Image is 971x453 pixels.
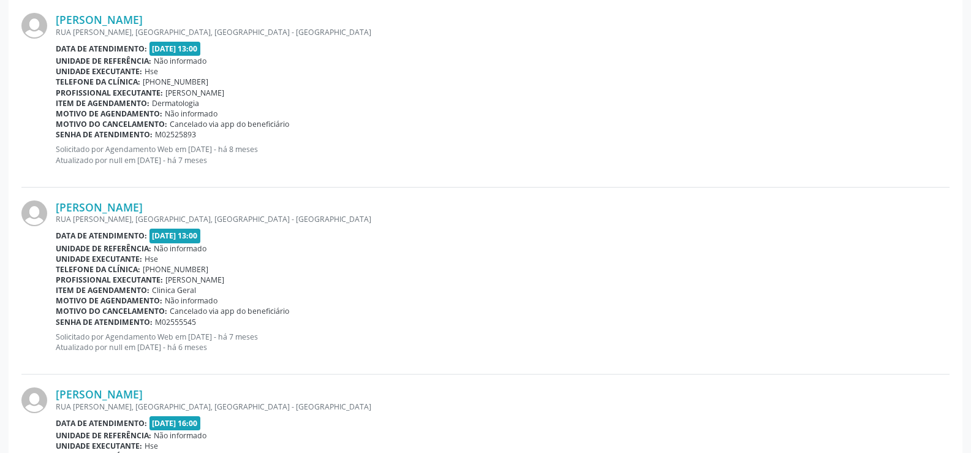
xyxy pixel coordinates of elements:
[56,243,151,254] b: Unidade de referência:
[21,13,47,39] img: img
[152,285,196,295] span: Clinica Geral
[56,430,151,441] b: Unidade de referência:
[149,229,201,243] span: [DATE] 13:00
[56,129,153,140] b: Senha de atendimento:
[155,129,196,140] span: M02525893
[154,243,206,254] span: Não informado
[165,295,217,306] span: Não informado
[56,119,167,129] b: Motivo do cancelamento:
[56,230,147,241] b: Data de atendimento:
[170,306,289,316] span: Cancelado via app do beneficiário
[56,402,950,412] div: RUA [PERSON_NAME], [GEOGRAPHIC_DATA], [GEOGRAPHIC_DATA] - [GEOGRAPHIC_DATA]
[56,44,147,54] b: Data de atendimento:
[56,254,142,264] b: Unidade executante:
[154,430,206,441] span: Não informado
[21,387,47,413] img: img
[145,441,158,451] span: Hse
[145,254,158,264] span: Hse
[56,264,140,275] b: Telefone da clínica:
[21,200,47,226] img: img
[56,317,153,327] b: Senha de atendimento:
[56,144,950,165] p: Solicitado por Agendamento Web em [DATE] - há 8 meses Atualizado por null em [DATE] - há 7 meses
[56,77,140,87] b: Telefone da clínica:
[56,285,149,295] b: Item de agendamento:
[56,200,143,214] a: [PERSON_NAME]
[56,306,167,316] b: Motivo do cancelamento:
[149,416,201,430] span: [DATE] 16:00
[154,56,206,66] span: Não informado
[56,108,162,119] b: Motivo de agendamento:
[152,98,199,108] span: Dermatologia
[170,119,289,129] span: Cancelado via app do beneficiário
[56,214,950,224] div: RUA [PERSON_NAME], [GEOGRAPHIC_DATA], [GEOGRAPHIC_DATA] - [GEOGRAPHIC_DATA]
[56,88,163,98] b: Profissional executante:
[155,317,196,327] span: M02555545
[56,66,142,77] b: Unidade executante:
[56,98,149,108] b: Item de agendamento:
[56,56,151,66] b: Unidade de referência:
[56,295,162,306] b: Motivo de agendamento:
[56,13,143,26] a: [PERSON_NAME]
[56,27,950,37] div: RUA [PERSON_NAME], [GEOGRAPHIC_DATA], [GEOGRAPHIC_DATA] - [GEOGRAPHIC_DATA]
[165,88,224,98] span: [PERSON_NAME]
[56,418,147,428] b: Data de atendimento:
[143,77,208,87] span: [PHONE_NUMBER]
[165,108,217,119] span: Não informado
[56,275,163,285] b: Profissional executante:
[56,441,142,451] b: Unidade executante:
[149,42,201,56] span: [DATE] 13:00
[56,387,143,401] a: [PERSON_NAME]
[56,332,950,352] p: Solicitado por Agendamento Web em [DATE] - há 7 meses Atualizado por null em [DATE] - há 6 meses
[165,275,224,285] span: [PERSON_NAME]
[145,66,158,77] span: Hse
[143,264,208,275] span: [PHONE_NUMBER]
